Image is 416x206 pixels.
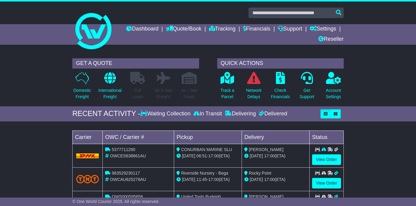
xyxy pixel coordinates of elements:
span: OWCAU625278AU [110,177,146,182]
p: International Freight [98,87,121,100]
div: QUICK ACTIONS [217,58,344,69]
a: Dashboard [126,24,158,34]
a: Reseller [318,34,344,45]
div: Delivering [223,111,257,117]
p: Account Settings [326,87,341,100]
span: 983529230117 [112,171,140,175]
span: [DATE] [250,153,263,158]
p: Air / Sea Depot [181,87,197,100]
td: Status [310,130,344,144]
div: (ETA) [244,153,307,159]
td: OWC / Carrier # [103,130,174,144]
span: OWS000595856 [112,194,143,199]
a: View Order [312,178,341,188]
a: CheckFinancials [271,72,290,103]
a: NetworkDelays [246,72,262,103]
span: 5377711290 [112,147,135,152]
div: GET A QUOTE [72,58,199,69]
a: Track aParcel [220,72,234,103]
img: DHL.png [76,153,99,158]
span: [DATE] [250,177,263,182]
p: Track a Parcel [220,87,234,100]
span: 17:00 [208,153,219,158]
span: 17:00 [264,177,275,182]
span: 11:45 [196,177,207,182]
img: TNT_Domestic.png [76,175,99,183]
div: In Transit [192,111,223,117]
span: [DATE] [182,153,195,158]
span: CONURBAN MARINE SLU [181,147,232,152]
span: 17:00 [208,177,219,182]
span: United Tools Burleigh [181,194,221,199]
div: - (ETA) [177,153,239,159]
p: Network Delays [246,87,261,100]
a: AccountSettings [325,72,341,103]
span: 06:51 [196,153,207,158]
p: Full Loads [130,87,145,100]
p: Get Support [299,87,314,100]
span: [PERSON_NAME] [249,147,283,152]
p: Air & Sea Freight [155,87,172,100]
span: OWCES638661AU [110,153,146,158]
a: Quote/Book [166,24,202,34]
td: Pickup [174,130,242,144]
td: Carrier [73,130,103,144]
span: Rocky Point [249,171,271,175]
a: InternationalFreight [98,72,122,103]
p: Check Financials [271,87,290,100]
p: Domestic Freight [74,87,91,100]
span: Riverside Nursery - Bega [181,171,228,175]
a: Settings [310,24,336,34]
div: RECENT ACTIVITY - [72,109,140,118]
a: GetSupport [299,72,314,103]
div: Delivered [257,111,287,117]
a: DomesticFreight [73,72,91,103]
td: Delivery [242,130,310,144]
a: View Order [312,154,341,165]
div: (ETA) [244,176,307,183]
div: Waiting Collection [140,111,192,117]
span: 17:00 [264,153,275,158]
a: Financials [243,24,271,34]
div: - (ETA) [177,176,239,183]
a: Support [278,24,302,34]
span: [DATE] [182,177,195,182]
a: Tracking [209,24,236,34]
span: [PERSON_NAME] [249,194,283,199]
span: © One World Courier 2025. All rights reserved. [72,199,159,204]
